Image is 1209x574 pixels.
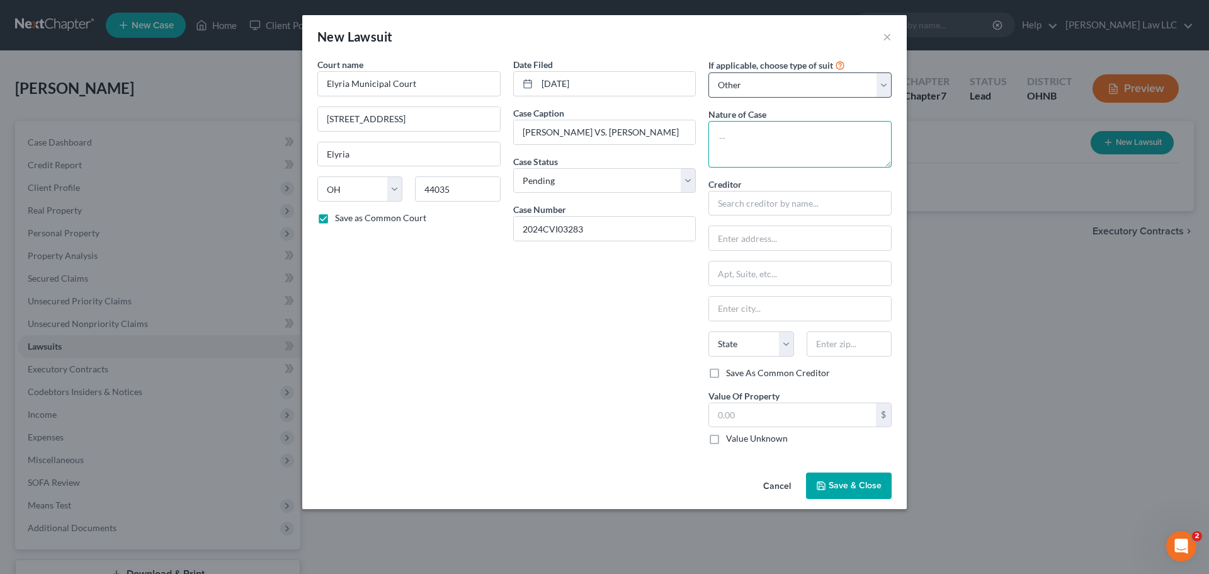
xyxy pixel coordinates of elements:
[513,58,553,71] label: Date Filed
[709,261,891,285] input: Apt, Suite, etc...
[537,72,696,96] input: MM/DD/YYYY
[513,106,564,120] label: Case Caption
[883,29,892,44] button: ×
[709,226,891,250] input: Enter address...
[348,29,393,44] span: Lawsuit
[318,142,500,166] input: Enter city...
[415,176,500,202] input: Enter zip...
[753,474,801,499] button: Cancel
[318,107,500,131] input: Enter address...
[317,59,363,70] span: Court name
[709,297,891,321] input: Enter city...
[708,179,742,190] span: Creditor
[513,203,566,216] label: Case Number
[829,480,882,491] span: Save & Close
[708,59,833,72] label: If applicable, choose type of suit
[726,432,788,445] label: Value Unknown
[1166,531,1196,561] iframe: Intercom live chat
[317,29,344,44] span: New
[708,191,892,216] input: Search creditor by name...
[708,108,766,121] label: Nature of Case
[807,331,892,357] input: Enter zip...
[335,212,426,224] label: Save as Common Court
[1192,531,1202,541] span: 2
[708,389,780,403] label: Value Of Property
[876,403,891,427] div: $
[709,403,876,427] input: 0.00
[514,217,696,241] input: #
[726,367,830,379] label: Save As Common Creditor
[806,473,892,499] button: Save & Close
[513,156,558,167] span: Case Status
[317,71,501,96] input: Search court by name...
[514,120,696,144] input: --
